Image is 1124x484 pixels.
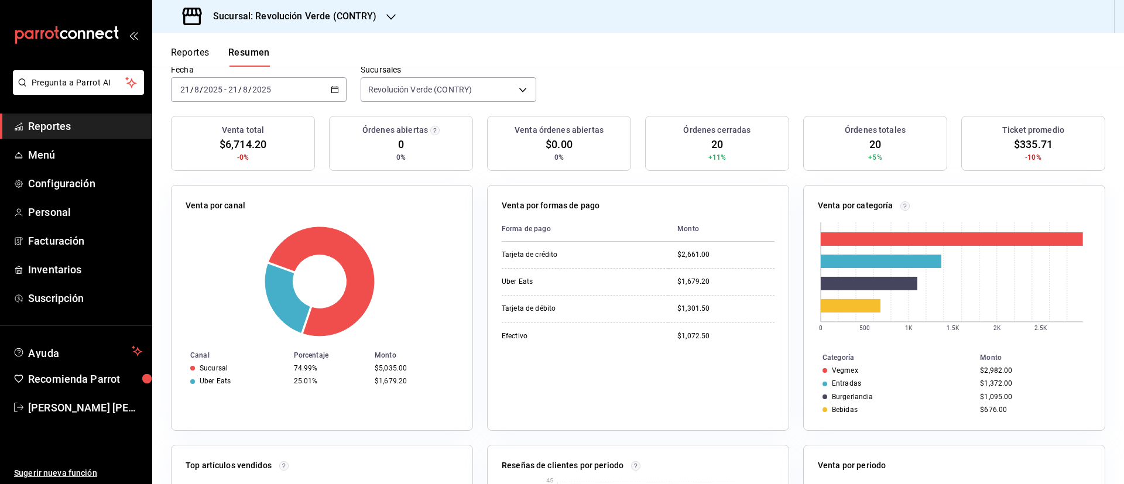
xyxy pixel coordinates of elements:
[832,379,861,387] div: Entradas
[362,124,428,136] h3: Órdenes abiertas
[869,136,881,152] span: 20
[200,377,231,385] div: Uber Eats
[980,366,1086,375] div: $2,982.00
[683,124,751,136] h3: Órdenes cerradas
[171,47,270,67] div: navigation tabs
[14,467,142,479] span: Sugerir nueva función
[868,152,882,163] span: +5%
[28,118,142,134] span: Reportes
[28,176,142,191] span: Configuración
[980,393,1086,401] div: $1,095.00
[677,277,775,287] div: $1,679.20
[28,204,142,220] span: Personal
[980,406,1086,414] div: $676.00
[222,124,264,136] h3: Venta total
[242,85,248,94] input: --
[228,85,238,94] input: --
[171,47,210,67] button: Reportes
[190,85,194,94] span: /
[186,200,245,212] p: Venta por canal
[818,459,886,472] p: Venta por periodo
[171,66,347,74] label: Fecha
[804,351,975,364] th: Categoría
[28,233,142,249] span: Facturación
[28,147,142,163] span: Menú
[13,70,144,95] button: Pregunta a Parrot AI
[502,217,668,242] th: Forma de pago
[546,136,573,152] span: $0.00
[398,136,404,152] span: 0
[289,349,370,362] th: Porcentaje
[677,250,775,260] div: $2,661.00
[980,379,1086,387] div: $1,372.00
[248,85,252,94] span: /
[1034,325,1047,331] text: 2.5K
[947,325,959,331] text: 1.5K
[8,85,144,97] a: Pregunta a Parrot AI
[361,66,536,74] label: Sucursales
[708,152,727,163] span: +11%
[220,136,266,152] span: $6,714.20
[370,349,472,362] th: Monto
[28,262,142,277] span: Inventarios
[28,400,142,416] span: [PERSON_NAME] [PERSON_NAME]
[204,9,377,23] h3: Sucursal: Revolución Verde (CONTRY)
[396,152,406,163] span: 0%
[832,406,858,414] div: Bebidas
[515,124,604,136] h3: Venta órdenes abiertas
[832,393,873,401] div: Burgerlandia
[129,30,138,40] button: open_drawer_menu
[677,331,775,341] div: $1,072.50
[375,364,454,372] div: $5,035.00
[180,85,190,94] input: --
[859,325,870,331] text: 500
[294,377,365,385] div: 25.01%
[203,85,223,94] input: ----
[832,366,858,375] div: Vegmex
[32,77,126,89] span: Pregunta a Parrot AI
[677,304,775,314] div: $1,301.50
[502,304,619,314] div: Tarjeta de débito
[711,136,723,152] span: 20
[172,349,289,362] th: Canal
[502,331,619,341] div: Efectivo
[502,200,599,212] p: Venta por formas de pago
[294,364,365,372] div: 74.99%
[845,124,906,136] h3: Órdenes totales
[502,277,619,287] div: Uber Eats
[252,85,272,94] input: ----
[186,459,272,472] p: Top artículos vendidos
[200,85,203,94] span: /
[905,325,913,331] text: 1K
[1025,152,1041,163] span: -10%
[975,351,1105,364] th: Monto
[502,459,623,472] p: Reseñas de clientes por periodo
[28,290,142,306] span: Suscripción
[554,152,564,163] span: 0%
[224,85,227,94] span: -
[993,325,1001,331] text: 2K
[668,217,775,242] th: Monto
[228,47,270,67] button: Resumen
[28,344,127,358] span: Ayuda
[1014,136,1053,152] span: $335.71
[237,152,249,163] span: -0%
[194,85,200,94] input: --
[28,371,142,387] span: Recomienda Parrot
[200,364,228,372] div: Sucursal
[818,200,893,212] p: Venta por categoría
[1002,124,1064,136] h3: Ticket promedio
[238,85,242,94] span: /
[819,325,823,331] text: 0
[375,377,454,385] div: $1,679.20
[368,84,472,95] span: Revolución Verde (CONTRY)
[502,250,619,260] div: Tarjeta de crédito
